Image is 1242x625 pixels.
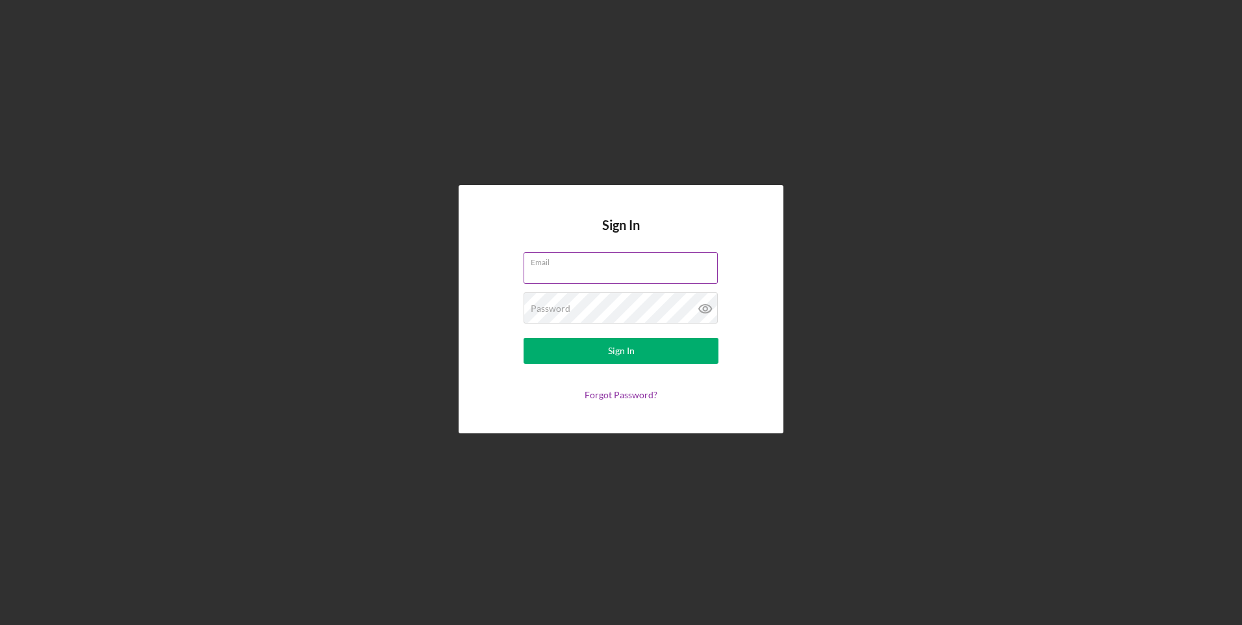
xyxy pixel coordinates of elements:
label: Password [531,303,570,314]
button: Sign In [524,338,718,364]
h4: Sign In [602,218,640,252]
div: Sign In [608,338,635,364]
a: Forgot Password? [585,389,657,400]
label: Email [531,253,718,267]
